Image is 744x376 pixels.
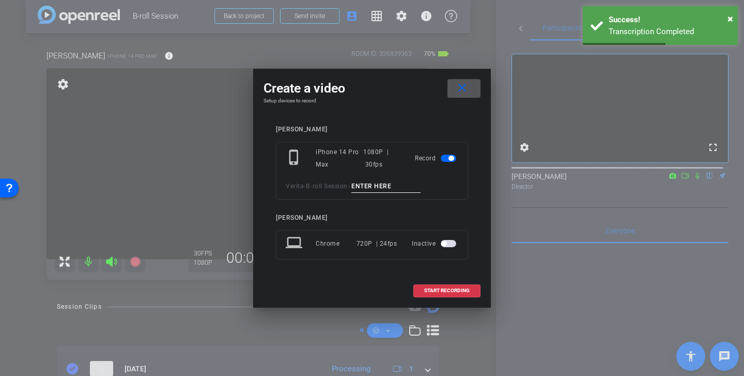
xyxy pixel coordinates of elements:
[263,98,481,104] h4: Setup devices to record
[363,146,400,171] div: 1080P | 30fps
[306,183,348,190] span: B-roll Session
[424,288,470,293] span: START RECORDING
[609,14,730,26] div: Success!
[609,26,730,38] div: Transcription Completed
[727,12,733,25] span: ×
[316,146,363,171] div: iPhone 14 Pro Max
[412,234,458,253] div: Inactive
[413,284,481,297] button: START RECORDING
[348,183,350,190] span: -
[286,234,304,253] mat-icon: laptop
[263,79,481,98] div: Create a video
[286,149,304,168] mat-icon: phone_iphone
[316,234,357,253] div: Chrome
[276,214,468,222] div: [PERSON_NAME]
[351,180,421,193] input: ENTER HERE
[276,126,468,133] div: [PERSON_NAME]
[286,183,303,190] span: Verita
[727,11,733,26] button: Close
[456,82,469,95] mat-icon: close
[303,183,306,190] span: -
[415,146,458,171] div: Record
[357,234,397,253] div: 720P | 24fps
